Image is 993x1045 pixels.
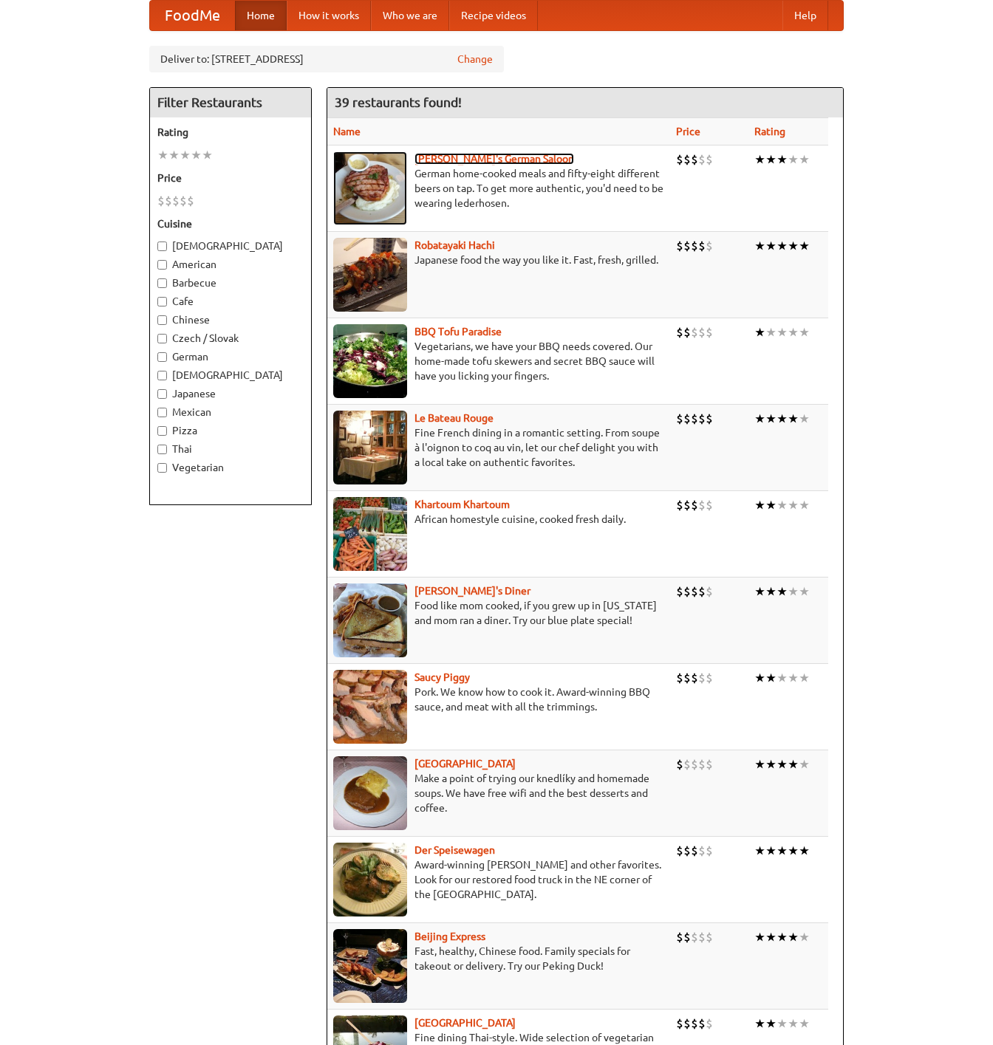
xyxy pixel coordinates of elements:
li: ★ [777,756,788,772]
li: $ [676,1015,683,1032]
li: $ [683,411,691,427]
li: $ [676,843,683,859]
input: Cafe [157,297,167,306]
li: ★ [202,147,213,163]
input: Thai [157,445,167,454]
li: $ [683,238,691,254]
li: $ [187,193,194,209]
li: ★ [754,756,765,772]
li: ★ [765,151,777,168]
li: ★ [754,497,765,513]
li: $ [683,843,691,859]
li: $ [706,497,713,513]
label: German [157,349,304,364]
li: $ [706,756,713,772]
li: $ [676,324,683,340]
li: ★ [799,843,810,859]
li: ★ [799,238,810,254]
img: robatayaki.jpg [333,238,407,312]
input: German [157,352,167,362]
h5: Cuisine [157,216,304,231]
a: Robatayaki Hachi [414,239,495,251]
li: ★ [765,411,777,427]
li: ★ [777,929,788,945]
li: $ [676,497,683,513]
li: ★ [788,670,799,686]
input: Mexican [157,408,167,417]
li: ★ [765,1015,777,1032]
li: $ [172,193,180,209]
p: German home-cooked meals and fifty-eight different beers on tap. To get more authentic, you'd nee... [333,166,664,210]
h5: Price [157,171,304,185]
p: Vegetarians, we have your BBQ needs covered. Our home-made tofu skewers and secret BBQ sauce will... [333,339,664,383]
b: BBQ Tofu Paradise [414,326,502,338]
li: $ [683,497,691,513]
a: [GEOGRAPHIC_DATA] [414,758,516,770]
li: ★ [765,843,777,859]
p: Fast, healthy, Chinese food. Family specials for takeout or delivery. Try our Peking Duck! [333,944,664,973]
li: $ [691,151,698,168]
li: ★ [788,324,799,340]
li: $ [698,238,706,254]
li: $ [691,756,698,772]
li: ★ [799,151,810,168]
li: $ [698,843,706,859]
li: $ [706,583,713,600]
li: $ [691,411,698,427]
div: Deliver to: [STREET_ADDRESS] [149,46,504,72]
label: Cafe [157,294,304,309]
li: ★ [799,411,810,427]
li: ★ [777,324,788,340]
input: [DEMOGRAPHIC_DATA] [157,371,167,380]
li: $ [698,151,706,168]
a: [PERSON_NAME]'s Diner [414,585,530,597]
li: $ [691,324,698,340]
li: ★ [765,583,777,600]
li: $ [683,151,691,168]
a: Saucy Piggy [414,671,470,683]
li: $ [691,929,698,945]
a: Khartoum Khartoum [414,498,510,510]
li: $ [683,756,691,772]
p: Make a point of trying our knedlíky and homemade soups. We have free wifi and the best desserts a... [333,771,664,815]
li: $ [683,583,691,600]
li: $ [691,238,698,254]
li: ★ [754,843,765,859]
a: Name [333,126,361,137]
a: Home [235,1,287,30]
li: $ [180,193,187,209]
li: ★ [777,1015,788,1032]
a: Change [457,52,493,66]
img: saucy.jpg [333,670,407,744]
li: ★ [754,670,765,686]
a: Recipe videos [449,1,538,30]
input: Barbecue [157,278,167,288]
li: ★ [777,670,788,686]
li: ★ [799,756,810,772]
li: $ [683,929,691,945]
li: $ [706,238,713,254]
li: ★ [765,756,777,772]
li: ★ [754,1015,765,1032]
li: $ [698,670,706,686]
label: American [157,257,304,272]
li: ★ [157,147,168,163]
a: [GEOGRAPHIC_DATA] [414,1017,516,1029]
li: ★ [799,670,810,686]
li: ★ [191,147,202,163]
li: ★ [799,497,810,513]
li: $ [698,497,706,513]
li: $ [706,151,713,168]
li: $ [706,929,713,945]
b: Der Speisewagen [414,844,495,856]
a: Rating [754,126,785,137]
li: ★ [777,583,788,600]
li: ★ [799,583,810,600]
li: ★ [788,756,799,772]
li: $ [691,583,698,600]
li: ★ [168,147,180,163]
